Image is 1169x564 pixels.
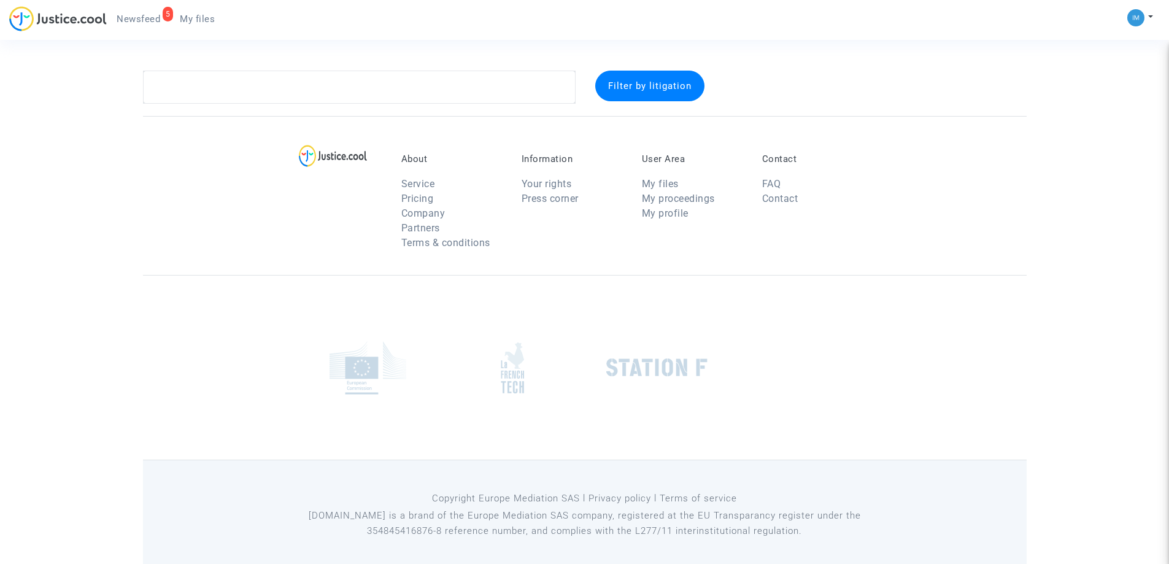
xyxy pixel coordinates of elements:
[180,14,215,25] span: My files
[299,145,367,167] img: logo-lg.svg
[501,342,524,394] img: french_tech.png
[170,10,225,28] a: My files
[401,153,503,164] p: About
[608,80,692,91] span: Filter by litigation
[642,153,744,164] p: User Area
[401,207,446,219] a: Company
[642,207,689,219] a: My profile
[117,14,160,25] span: Newsfeed
[762,153,864,164] p: Contact
[522,193,579,204] a: Press corner
[401,237,490,249] a: Terms & conditions
[642,193,715,204] a: My proceedings
[305,491,864,506] p: Copyright Europe Mediation SAS l Privacy policy l Terms of service
[1127,9,1144,26] img: a105443982b9e25553e3eed4c9f672e7
[401,222,440,234] a: Partners
[330,341,406,395] img: europe_commision.png
[107,10,170,28] a: 5Newsfeed
[163,7,174,21] div: 5
[401,178,435,190] a: Service
[305,508,864,539] p: [DOMAIN_NAME] is a brand of the Europe Mediation SAS company, registered at the EU Transparancy r...
[9,6,107,31] img: jc-logo.svg
[606,358,708,377] img: stationf.png
[642,178,679,190] a: My files
[762,178,781,190] a: FAQ
[522,153,623,164] p: Information
[401,193,434,204] a: Pricing
[762,193,798,204] a: Contact
[522,178,572,190] a: Your rights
